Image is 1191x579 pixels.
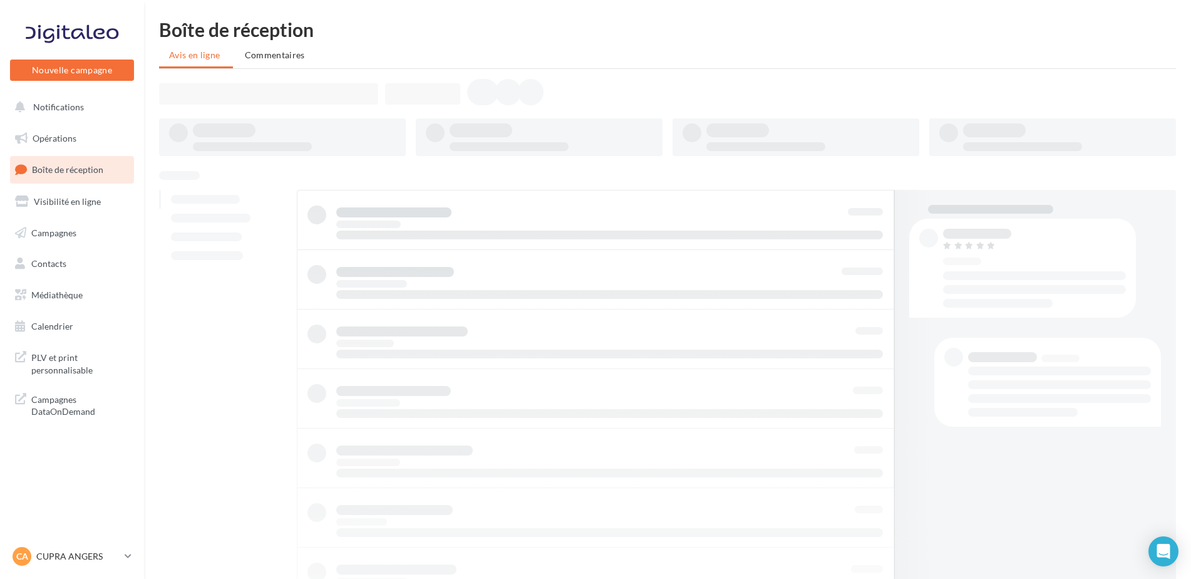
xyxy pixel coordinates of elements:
[31,258,66,269] span: Contacts
[8,313,137,340] a: Calendrier
[8,94,131,120] button: Notifications
[8,125,137,152] a: Opérations
[32,164,103,175] span: Boîte de réception
[31,289,83,300] span: Médiathèque
[10,60,134,81] button: Nouvelle campagne
[31,349,129,376] span: PLV et print personnalisable
[10,545,134,568] a: CA CUPRA ANGERS
[8,156,137,183] a: Boîte de réception
[8,344,137,381] a: PLV et print personnalisable
[31,321,73,331] span: Calendrier
[8,386,137,423] a: Campagnes DataOnDemand
[159,20,1176,39] div: Boîte de réception
[36,550,120,563] p: CUPRA ANGERS
[8,189,137,215] a: Visibilité en ligne
[8,282,137,308] a: Médiathèque
[1148,536,1178,566] div: Open Intercom Messenger
[31,391,129,418] span: Campagnes DataOnDemand
[16,550,28,563] span: CA
[34,196,101,207] span: Visibilité en ligne
[33,133,76,143] span: Opérations
[31,227,76,237] span: Campagnes
[245,50,305,60] span: Commentaires
[33,102,84,112] span: Notifications
[8,251,137,277] a: Contacts
[8,220,137,246] a: Campagnes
